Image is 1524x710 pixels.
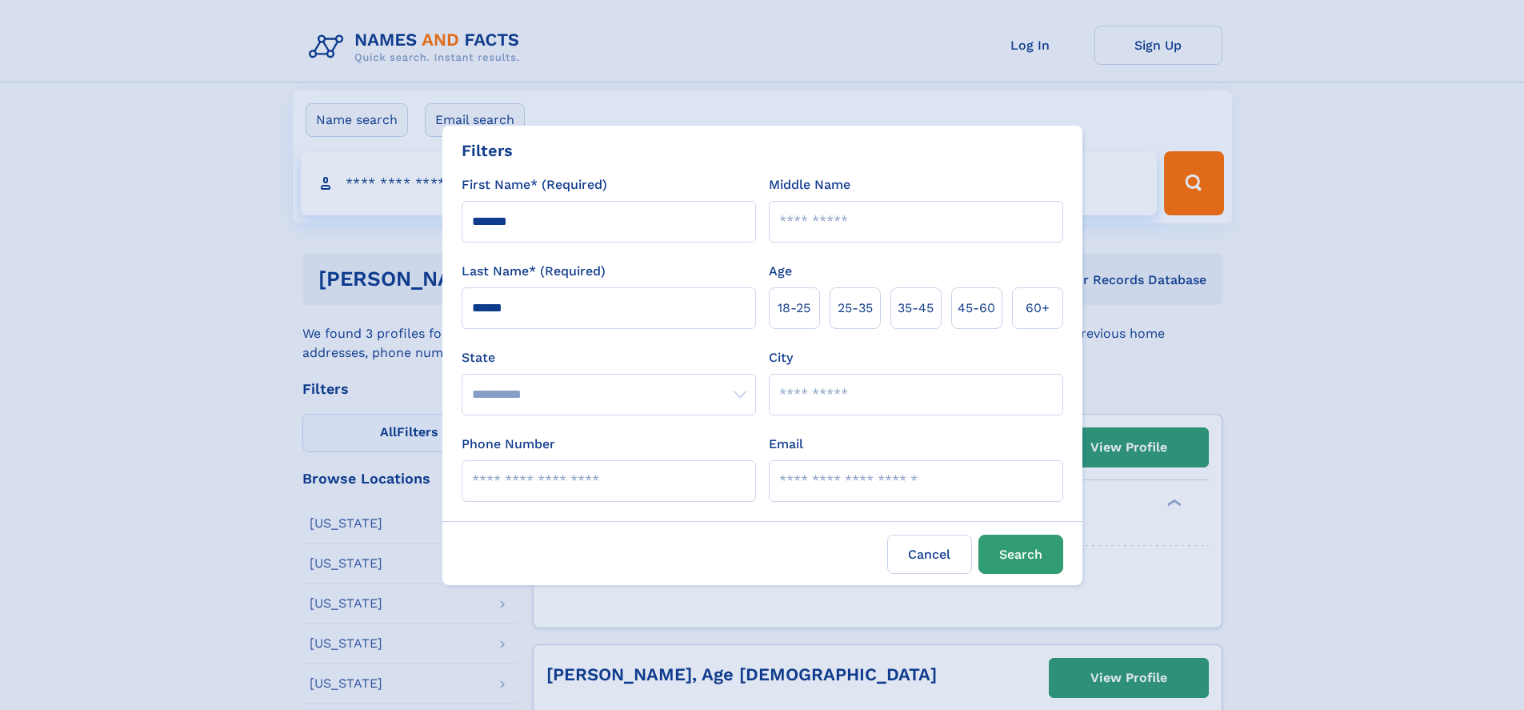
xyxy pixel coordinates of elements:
label: Phone Number [462,435,555,454]
span: 25‑35 [838,299,873,318]
label: Age [769,262,792,281]
label: City [769,348,793,367]
div: Filters [462,138,513,162]
label: Middle Name [769,175,850,195]
span: 35‑45 [898,299,934,318]
span: 60+ [1026,299,1050,318]
label: Last Name* (Required) [462,262,606,281]
button: Search [978,535,1063,574]
span: 45‑60 [958,299,995,318]
span: 18‑25 [778,299,810,318]
label: First Name* (Required) [462,175,607,195]
label: Cancel [887,535,972,574]
label: Email [769,435,803,454]
label: State [462,348,756,367]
